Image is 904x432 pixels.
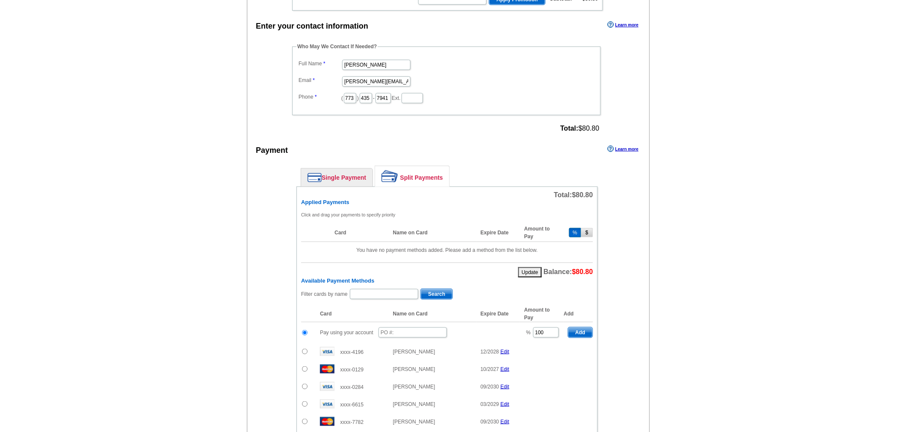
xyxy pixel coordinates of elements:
[608,146,638,152] a: Learn more
[501,349,510,355] a: Edit
[481,419,499,425] span: 09/2030
[320,330,373,336] span: Pay using your account
[501,366,510,372] a: Edit
[581,228,593,237] button: $
[389,306,476,322] th: Name on Card
[520,306,564,322] th: Amount to Pay
[340,384,364,390] span: xxxx-0284
[308,173,322,182] img: single-payment.png
[393,349,435,355] span: [PERSON_NAME]
[299,76,341,84] label: Email
[518,267,542,277] button: Update
[301,199,593,206] h6: Applied Payments
[301,169,373,187] a: Single Payment
[320,400,335,409] img: visa.gif
[330,224,389,242] th: Card
[501,419,510,425] a: Edit
[476,224,520,242] th: Expire Date
[340,367,364,373] span: xxxx-0129
[421,289,452,299] span: Search
[526,330,531,336] span: %
[608,21,638,28] a: Learn more
[568,327,593,338] span: Add
[564,306,593,322] th: Add
[393,384,435,390] span: [PERSON_NAME]
[733,234,904,432] iframe: LiveChat chat widget
[561,125,599,132] span: $80.80
[340,419,364,425] span: xxxx-7782
[481,384,499,390] span: 09/2030
[340,402,364,408] span: xxxx-6615
[301,211,593,219] p: Click and drag your payments to specify priority
[316,306,389,322] th: Card
[379,327,447,338] input: PO #:
[543,268,593,275] span: Balance:
[501,384,510,390] a: Edit
[296,91,596,104] dd: ( ) - Ext.
[481,366,499,372] span: 10/2027
[572,268,593,275] span: $80.80
[320,365,335,374] img: mast.gif
[561,125,578,132] strong: Total:
[568,327,593,338] button: Add
[320,382,335,391] img: visa.gif
[393,401,435,407] span: [PERSON_NAME]
[296,43,378,50] legend: Who May We Contact If Needed?
[382,170,398,182] img: split-payment.png
[301,277,593,284] h6: Available Payment Methods
[569,228,581,237] button: %
[299,60,341,67] label: Full Name
[301,242,593,258] td: You have no payment methods added. Please add a method from the list below.
[572,191,593,198] span: $80.80
[256,145,288,156] div: Payment
[299,93,341,101] label: Phone
[420,289,453,300] button: Search
[375,166,449,187] a: Split Payments
[256,20,368,32] div: Enter your contact information
[393,419,435,425] span: [PERSON_NAME]
[389,224,476,242] th: Name on Card
[481,349,499,355] span: 12/2028
[501,401,510,407] a: Edit
[320,417,335,426] img: mast.gif
[481,401,499,407] span: 03/2029
[393,366,435,372] span: [PERSON_NAME]
[320,347,335,356] img: visa.gif
[340,349,364,355] span: xxxx-4196
[476,306,520,322] th: Expire Date
[301,290,348,298] label: Filter cards by name
[520,224,564,242] th: Amount to Pay
[554,191,593,198] span: Total:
